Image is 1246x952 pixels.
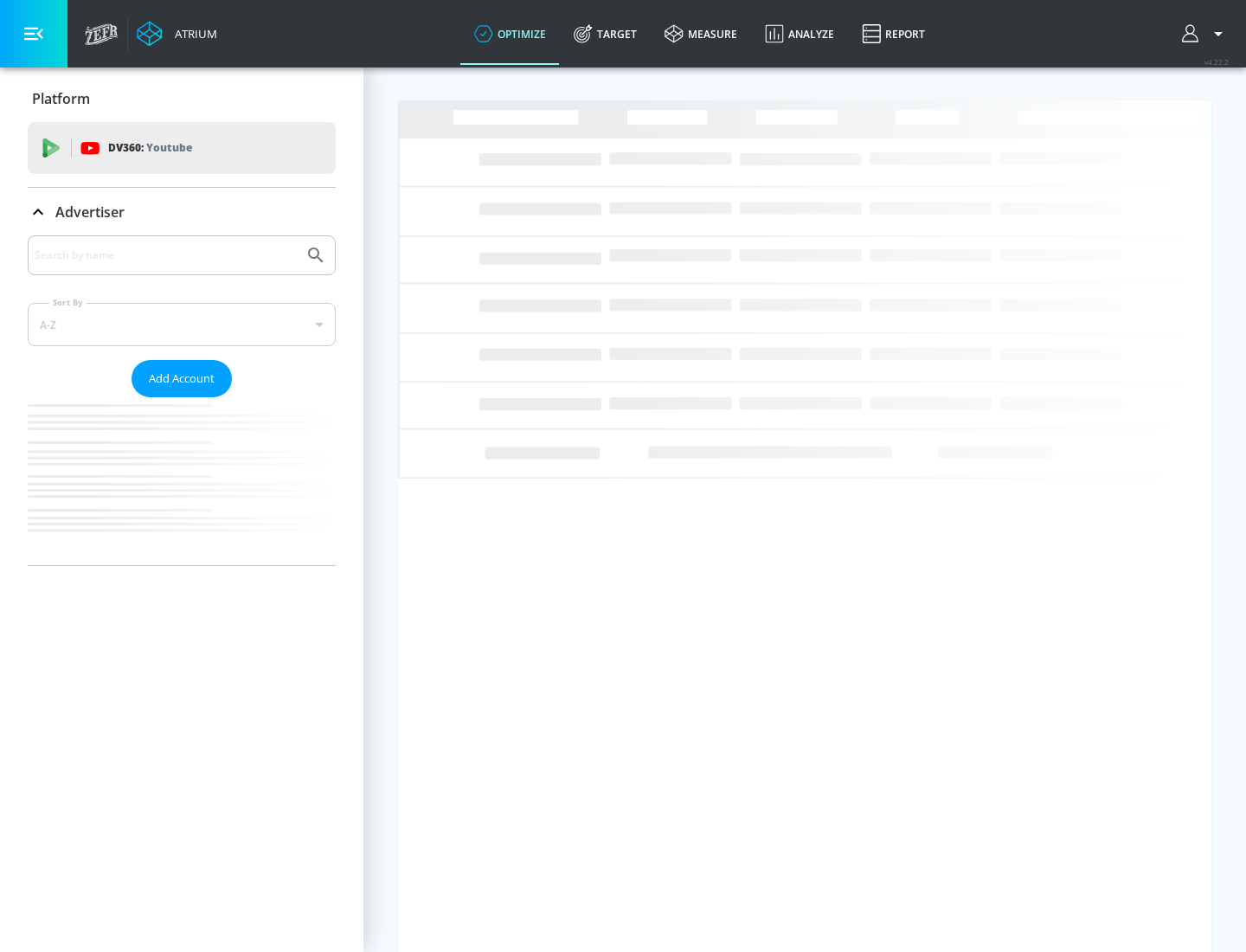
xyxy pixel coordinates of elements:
[168,26,217,42] div: Atrium
[751,3,848,65] a: Analyze
[460,3,560,65] a: optimize
[651,3,751,65] a: measure
[108,138,192,158] p: DV360:
[1204,57,1229,67] span: v 4.22.2
[848,3,939,65] a: Report
[49,297,87,308] label: Sort By
[137,21,217,47] a: Atrium
[146,138,192,157] p: Youtube
[28,397,336,565] nav: list of Advertiser
[560,3,651,65] a: Target
[28,188,336,236] div: Advertiser
[55,203,125,222] p: Advertiser
[28,122,336,174] div: DV360: Youtube
[28,303,336,346] div: A-Z
[28,74,336,123] div: Platform
[35,244,297,267] input: Search by name
[149,369,215,389] span: Add Account
[132,360,232,397] button: Add Account
[28,235,336,565] div: Advertiser
[32,89,90,108] p: Platform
